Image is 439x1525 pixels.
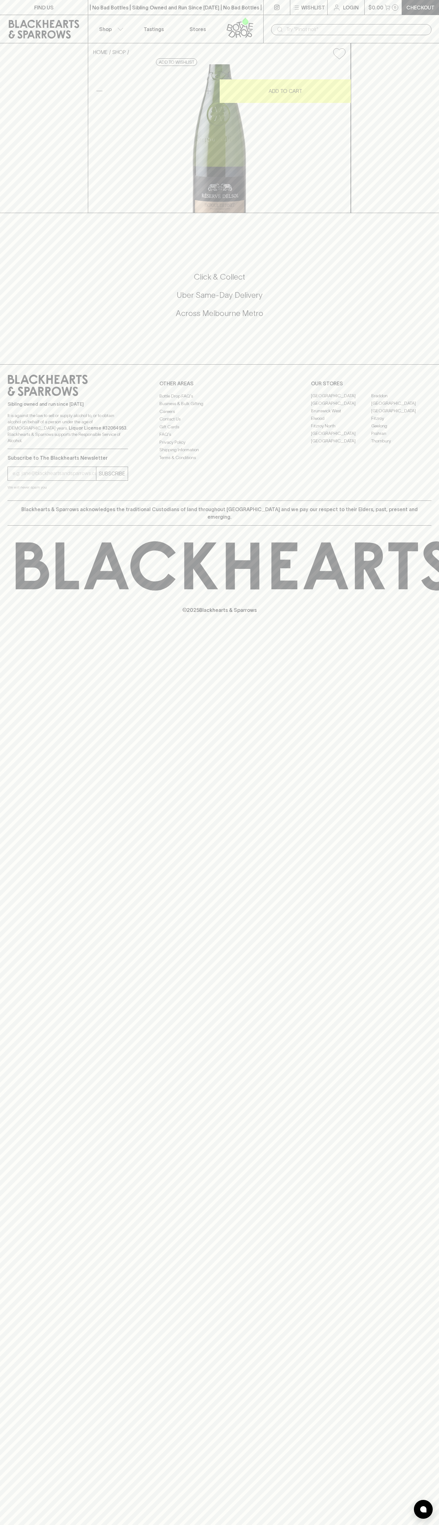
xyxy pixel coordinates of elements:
p: Login [343,4,359,11]
a: Fitzroy North [311,422,371,430]
a: [GEOGRAPHIC_DATA] [371,400,431,407]
img: 32914.png [88,64,351,213]
button: SUBSCRIBE [96,467,128,480]
button: Shop [88,15,132,43]
h5: Click & Collect [8,272,431,282]
img: bubble-icon [420,1506,426,1512]
p: Blackhearts & Sparrows acknowledges the traditional Custodians of land throughout [GEOGRAPHIC_DAT... [12,506,427,521]
h5: Across Melbourne Metro [8,308,431,318]
a: Fitzroy [371,415,431,422]
p: Sibling owned and run since [DATE] [8,401,128,407]
a: Thornbury [371,437,431,445]
a: Stores [176,15,220,43]
input: Try "Pinot noir" [286,24,426,35]
button: ADD TO CART [220,79,351,103]
p: $0.00 [368,4,383,11]
p: We will never spam you [8,484,128,490]
a: Careers [159,408,280,415]
p: Wishlist [301,4,325,11]
a: Gift Cards [159,423,280,431]
a: Braddon [371,392,431,400]
p: Stores [190,25,206,33]
p: FIND US [34,4,54,11]
p: 0 [394,6,396,9]
a: [GEOGRAPHIC_DATA] [311,430,371,437]
a: [GEOGRAPHIC_DATA] [311,437,371,445]
p: Tastings [144,25,164,33]
p: ADD TO CART [269,87,302,95]
a: [GEOGRAPHIC_DATA] [311,392,371,400]
p: OUR STORES [311,380,431,387]
p: SUBSCRIBE [99,470,125,477]
p: It is against the law to sell or supply alcohol to, or to obtain alcohol on behalf of a person un... [8,412,128,444]
a: Privacy Policy [159,438,280,446]
p: Checkout [406,4,435,11]
a: HOME [93,49,108,55]
p: Subscribe to The Blackhearts Newsletter [8,454,128,462]
a: FAQ's [159,431,280,438]
a: Tastings [132,15,176,43]
strong: Liquor License #32064953 [69,425,126,431]
a: Prahran [371,430,431,437]
button: Add to wishlist [156,58,197,66]
a: [GEOGRAPHIC_DATA] [371,407,431,415]
a: Shipping Information [159,446,280,454]
a: Elwood [311,415,371,422]
a: [GEOGRAPHIC_DATA] [311,400,371,407]
a: Terms & Conditions [159,454,280,461]
a: Business & Bulk Gifting [159,400,280,408]
input: e.g. jane@blackheartsandsparrows.com.au [13,468,96,479]
h5: Uber Same-Day Delivery [8,290,431,300]
a: Geelong [371,422,431,430]
div: Call to action block [8,247,431,352]
p: OTHER AREAS [159,380,280,387]
a: Brunswick West [311,407,371,415]
a: Bottle Drop FAQ's [159,392,280,400]
a: Contact Us [159,415,280,423]
p: Shop [99,25,112,33]
button: Add to wishlist [331,46,348,62]
a: SHOP [112,49,126,55]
